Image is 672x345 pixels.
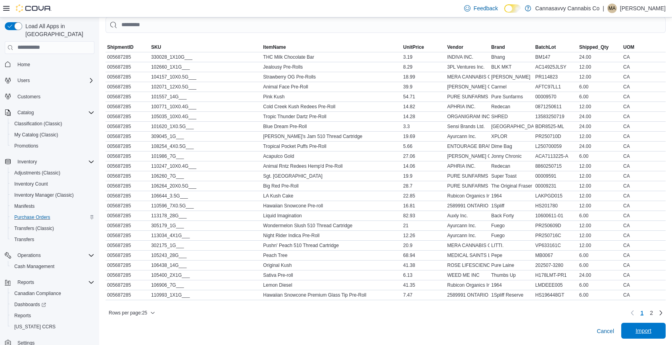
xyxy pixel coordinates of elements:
div: PURE SUNFARMS CANADA CORP. [445,171,490,181]
div: 005687285 [106,231,150,240]
div: 14.82 [401,102,445,111]
button: Reports [2,277,98,288]
a: My Catalog (Classic) [11,130,61,140]
span: Promotions [11,141,94,151]
div: 108254_4X0.5G___ [150,142,261,151]
div: ORGANIGRAM INC. [445,112,490,121]
span: Cancel [597,327,614,335]
div: Animal Rntz Redees Hemp'd Pre-Roll [261,161,401,171]
button: Operations [2,250,98,261]
span: Manifests [14,203,35,209]
div: 101986_7G___ [150,151,261,161]
div: 005687285 [106,181,150,191]
button: Shipped_Qty [578,42,622,52]
span: 1 [640,309,643,317]
div: 309045_1G___ [150,132,261,141]
div: Ayurcann Inc. [445,231,490,240]
img: Cova [16,4,52,12]
div: Animal Face Pre-Roll [261,82,401,92]
div: CA [622,191,666,201]
a: Transfers (Classic) [11,224,57,233]
div: 10600611-01 [534,211,578,220]
span: Inventory Manager (Classic) [14,192,74,198]
button: Inventory Count [8,178,98,190]
div: 1Spliff [490,201,534,211]
span: SKU [151,44,161,50]
div: Jonny Chronic [490,151,534,161]
div: 12.00 [578,181,622,191]
div: L250700059 [534,142,578,151]
button: ItemName [261,42,401,52]
a: Promotions [11,141,42,151]
div: Fuego [490,221,534,230]
div: 005687285 [106,161,150,171]
div: CA [622,82,666,92]
span: UnitPrice [403,44,424,50]
div: CA [622,62,666,72]
button: Transfers (Classic) [8,223,98,234]
div: 305179_1G___ [150,221,261,230]
div: BM147 [534,52,578,62]
a: Purchase Orders [11,213,54,222]
div: 12.00 [578,62,622,72]
div: Big Red Pre-Roll [261,181,401,191]
div: 005687285 [106,102,150,111]
div: CA [622,151,666,161]
div: Dime Bag [490,142,534,151]
div: CA [622,102,666,111]
button: Adjustments (Classic) [8,167,98,178]
div: The Original Fraser Valley Weed Co. [490,181,534,191]
span: Promotions [14,143,38,149]
a: Classification (Classic) [11,119,65,128]
div: 82.93 [401,211,445,220]
button: My Catalog (Classic) [8,129,98,140]
a: Dashboards [11,300,49,309]
div: HS201780 [534,201,578,211]
div: 005687285 [106,62,150,72]
div: Auxly Inc. [445,211,490,220]
div: 005687285 [106,142,150,151]
button: Rows per page:25 [106,308,158,318]
span: Users [14,76,94,85]
div: 005687285 [106,132,150,141]
button: Cash Management [8,261,98,272]
a: [US_STATE] CCRS [11,322,59,332]
div: AFTC97LL1 [534,82,578,92]
span: Dashboards [14,301,46,308]
span: BatchLot [535,44,556,50]
div: Michael Almeida [607,4,617,13]
div: BDR8525-ML [534,122,578,131]
div: Jealousy Pre-Rolls [261,62,401,72]
button: Promotions [8,140,98,151]
span: Transfers [14,236,34,243]
div: Back Forty [490,211,534,220]
div: Cold Creek Kush Redees Pre-Roll [261,102,401,111]
div: CA [622,201,666,211]
span: Customers [17,94,40,100]
div: CA [622,171,666,181]
div: 005687285 [106,211,150,220]
button: Customers [2,91,98,102]
div: 12.00 [578,221,622,230]
span: Feedback [474,4,498,12]
div: 113034_4X1G___ [150,231,261,240]
button: Inventory Manager (Classic) [8,190,98,201]
div: [PERSON_NAME] [490,72,534,82]
div: CA [622,112,666,121]
span: Operations [14,251,94,260]
a: Home [14,60,33,69]
div: 24.00 [578,122,622,131]
div: 19.69 [401,132,445,141]
span: Home [17,61,30,68]
div: 8.29 [401,62,445,72]
span: Classification (Classic) [11,119,94,128]
div: CA [622,142,666,151]
span: ShipmentID [107,44,134,50]
div: Pure Sunfarms [490,92,534,102]
div: 3PL Ventures Inc. [445,62,490,72]
span: Brand [491,44,505,50]
div: 0871250611 [534,102,578,111]
button: Home [2,59,98,70]
div: 12.00 [578,72,622,82]
div: PR114823 [534,72,578,82]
